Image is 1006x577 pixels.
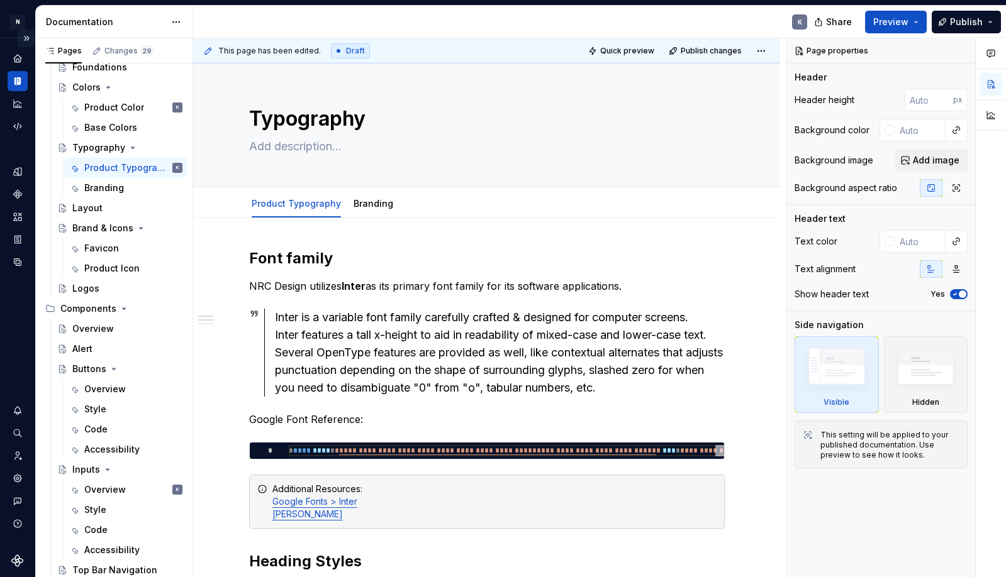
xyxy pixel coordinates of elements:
div: K [176,101,179,114]
button: Expand sidebar [18,30,35,47]
span: Add image [913,154,959,167]
button: Search ⌘K [8,423,28,443]
div: Buttons [72,363,106,375]
div: Visible [824,397,849,407]
button: Preview [865,11,927,33]
div: Design tokens [8,162,28,182]
div: Typography [72,141,125,154]
a: Accessibility [64,540,187,560]
a: Base Colors [64,118,187,138]
div: Contact support [8,491,28,511]
span: Quick preview [600,46,654,56]
div: Brand & Icons [72,222,133,234]
div: Accessibility [84,544,140,556]
a: Style [64,399,187,419]
a: Code automation [8,116,28,136]
button: N [3,8,33,35]
div: Header text [795,212,846,225]
span: Draft [346,46,365,56]
a: Product ColorK [64,97,187,118]
a: Layout [52,198,187,218]
input: Auto [905,89,953,111]
div: Favicon [84,242,119,255]
div: Show header text [795,288,869,300]
div: Background color [795,124,869,136]
div: Changes [104,46,154,56]
input: Auto [895,119,946,141]
div: Documentation [46,16,165,28]
div: Invite team [8,446,28,466]
div: Product Typography [247,190,346,216]
div: Additional Resources: [272,483,717,520]
div: Base Colors [84,121,137,134]
button: Quick preview [584,42,660,60]
div: Alert [72,343,92,355]
div: Background image [795,154,873,167]
div: Hidden [912,397,939,407]
div: K [176,162,179,174]
label: Yes [931,289,945,299]
div: Hidden [884,336,968,413]
a: Colors [52,77,187,97]
a: Product TypographyK [64,158,187,178]
textarea: Typography [247,104,722,134]
div: Overview [84,383,126,395]
h2: Heading Styles [249,551,725,571]
a: Data sources [8,252,28,272]
div: Header [795,71,827,84]
div: Style [84,503,106,516]
div: This setting will be applied to your published documentation. Use preview to see how it looks. [820,430,959,460]
div: Pages [45,46,82,56]
a: OverviewK [64,480,187,500]
button: Publish changes [665,42,747,60]
a: Foundations [52,57,187,77]
strong: Inter [342,280,366,292]
a: Typography [52,138,187,158]
div: Style [84,403,106,415]
div: Inter is a variable font family carefully crafted & designed for computer screens. Inter features... [275,309,725,397]
div: Side navigation [795,319,864,331]
div: K [176,483,179,496]
a: Components [8,184,28,204]
a: Settings [8,468,28,488]
div: Product Typography [84,162,170,174]
a: Assets [8,207,28,227]
div: Accessibility [84,443,140,456]
div: Overview [84,483,126,496]
a: Product Typography [252,198,341,209]
span: Share [826,16,852,28]
div: Code [84,524,108,536]
div: Logos [72,282,99,295]
button: Share [808,11,860,33]
a: Home [8,48,28,69]
span: Preview [873,16,908,28]
a: Buttons [52,359,187,379]
a: Code [64,419,187,439]
div: Branding [349,190,398,216]
div: Text color [795,235,837,248]
a: Overview [52,319,187,339]
a: Code [64,520,187,540]
a: Analytics [8,94,28,114]
div: Branding [84,182,124,194]
div: Inputs [72,463,100,476]
a: Branding [64,178,187,198]
a: Brand & Icons [52,218,187,238]
div: Visible [795,336,879,413]
div: N [10,14,25,30]
button: Notifications [8,400,28,420]
div: Code [84,423,108,436]
a: Storybook stories [8,229,28,250]
button: Add image [895,149,968,172]
a: Style [64,500,187,520]
span: Publish [950,16,983,28]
